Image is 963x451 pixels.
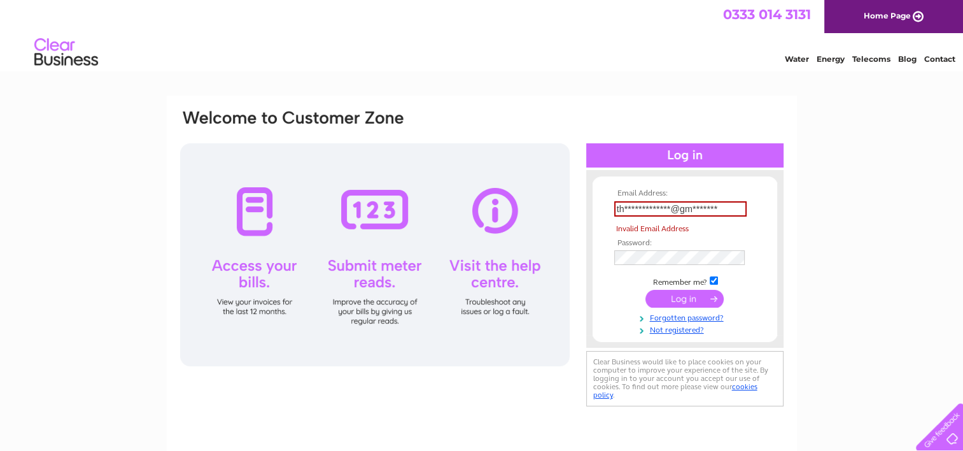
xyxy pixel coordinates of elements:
div: Clear Business would like to place cookies on your computer to improve your experience of the sit... [586,351,784,406]
a: Forgotten password? [614,311,759,323]
a: Water [785,54,809,64]
th: Password: [611,239,759,248]
a: Not registered? [614,323,759,335]
a: cookies policy [593,382,757,399]
td: Remember me? [611,275,759,287]
a: Blog [898,54,917,64]
a: Energy [817,54,845,64]
div: Clear Business is a trading name of Verastar Limited (registered in [GEOGRAPHIC_DATA] No. 3667643... [181,7,783,62]
a: 0333 014 3131 [723,6,811,22]
span: Invalid Email Address [616,224,689,233]
img: logo.png [34,33,99,72]
a: Telecoms [852,54,890,64]
a: Contact [924,54,955,64]
th: Email Address: [611,189,759,198]
input: Submit [645,290,724,308]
